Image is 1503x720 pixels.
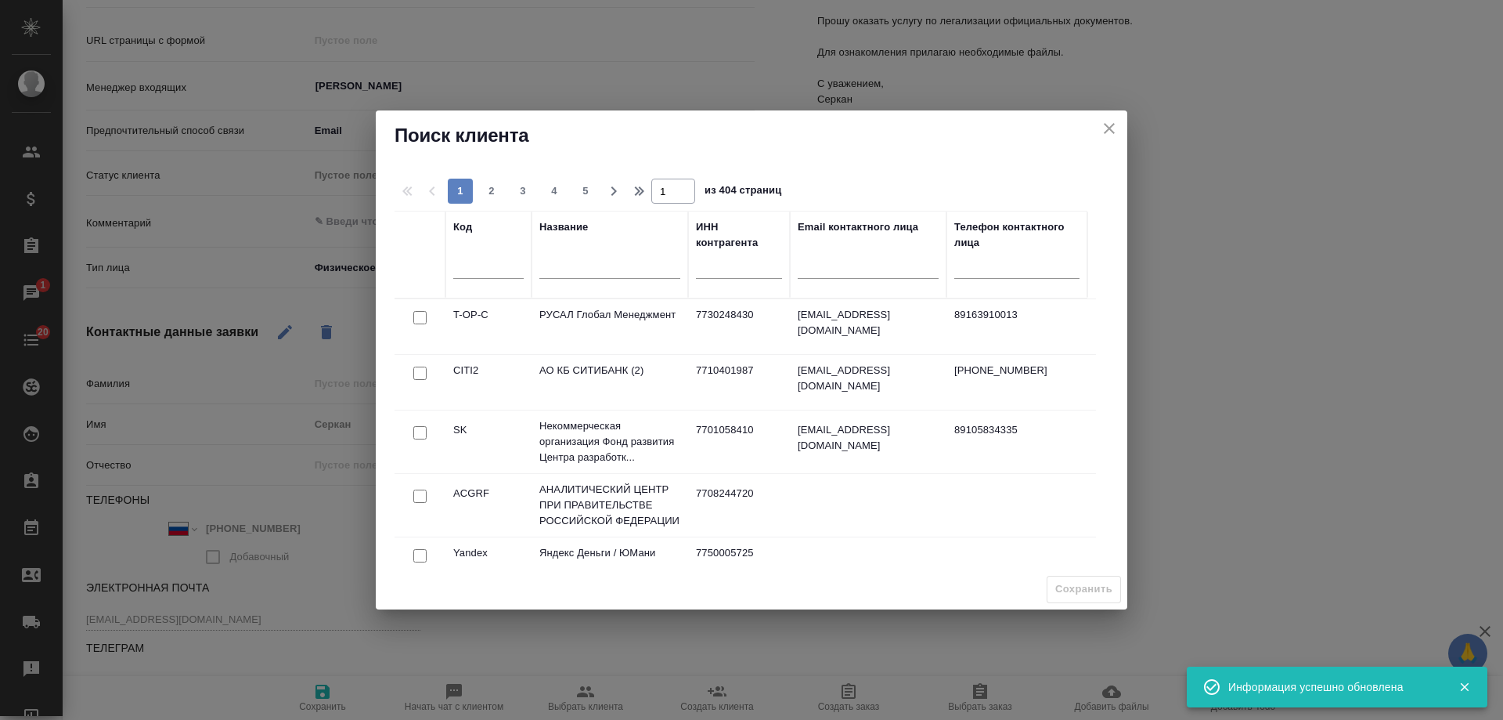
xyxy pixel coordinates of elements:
[954,422,1079,438] p: 89105834335
[954,307,1079,323] p: 89163910013
[542,179,567,204] button: 4
[688,414,790,469] td: 7701058410
[539,363,680,378] p: АО КБ СИТИБАНК (2)
[539,482,680,529] p: АНАЛИТИЧЕСКИЙ ЦЕНТР ПРИ ПРАВИТЕЛЬСТВЕ РОССИЙСКОЙ ФЕДЕРАЦИИ
[688,299,790,354] td: 7730248430
[954,219,1079,251] div: Телефон контактного лица
[1098,117,1121,140] button: close
[1448,680,1480,694] button: Закрыть
[688,478,790,533] td: 7708244720
[954,363,1079,378] p: [PHONE_NUMBER]
[688,355,790,410] td: 7710401987
[1228,679,1435,695] div: Информация успешно обновлена
[798,363,939,394] p: [EMAIL_ADDRESS][DOMAIN_NAME]
[395,123,1108,148] h2: Поиск клиента
[479,183,504,199] span: 2
[696,219,782,251] div: ИНН контрагента
[539,418,680,465] p: Некоммерческая организация Фонд развития Центра разработк...
[445,355,532,410] td: CITI2
[445,537,532,592] td: Yandex
[573,179,598,204] button: 5
[1047,576,1121,603] span: Выберите клиента
[539,219,588,235] div: Название
[539,545,680,561] p: Яндекс Деньги / ЮМани
[798,307,939,338] p: [EMAIL_ADDRESS][DOMAIN_NAME]
[479,179,504,204] button: 2
[445,414,532,469] td: SK
[798,219,918,235] div: Email контактного лица
[573,183,598,199] span: 5
[798,422,939,454] p: [EMAIL_ADDRESS][DOMAIN_NAME]
[542,183,567,199] span: 4
[705,181,781,204] span: из 404 страниц
[539,307,680,323] p: РУСАЛ Глобал Менеджмент
[688,537,790,592] td: 7750005725
[453,219,472,235] div: Код
[445,299,532,354] td: T-OP-C
[510,179,535,204] button: 3
[445,478,532,533] td: ACGRF
[510,183,535,199] span: 3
